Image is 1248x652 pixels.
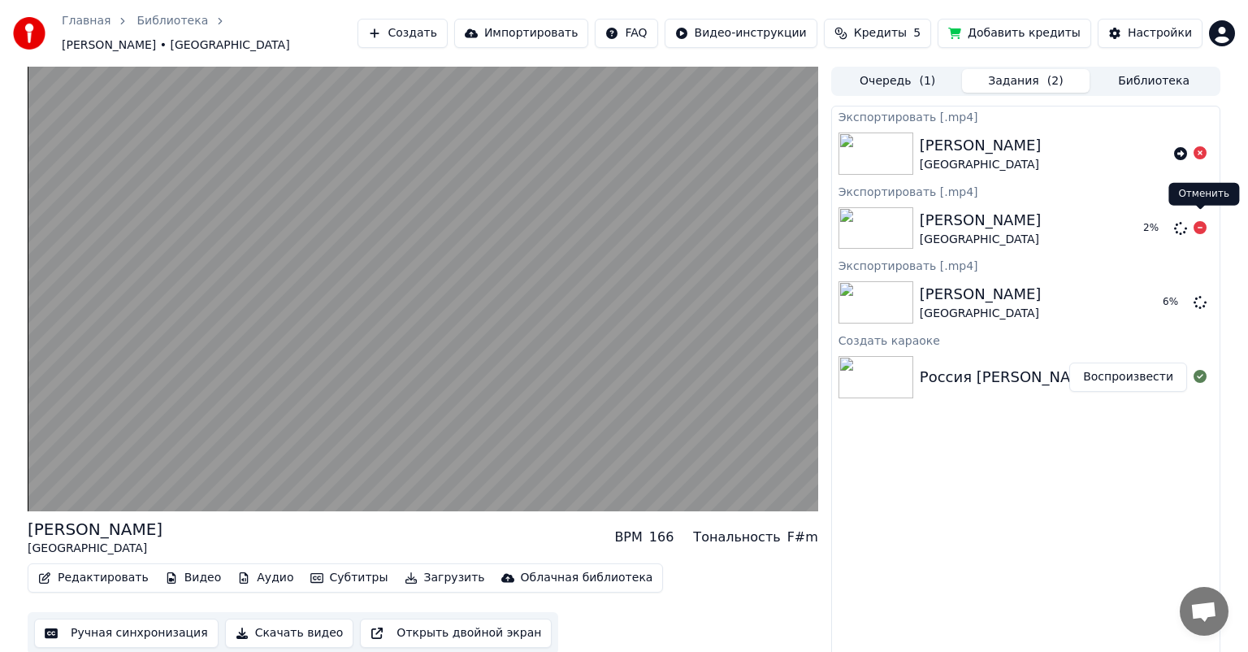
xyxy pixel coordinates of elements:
span: Кредиты [854,25,907,41]
button: Очередь [834,69,962,93]
span: ( 2 ) [1047,73,1064,89]
div: [PERSON_NAME] [28,518,162,541]
div: [GEOGRAPHIC_DATA] [28,541,162,557]
button: Видео [158,567,228,589]
div: Создать караоке [832,330,1220,350]
a: Открытый чат [1180,587,1228,636]
div: Россия [PERSON_NAME] [920,366,1098,389]
button: Редактировать [32,567,155,589]
button: Загрузить [398,567,492,589]
button: FAQ [595,19,657,48]
button: Импортировать [454,19,589,48]
a: Библиотека [136,13,208,29]
button: Аудио [231,567,300,589]
div: Экспортировать [.mp4] [832,106,1220,126]
span: 5 [913,25,921,41]
div: 6 % [1163,296,1187,309]
button: Видео-инструкции [665,19,817,48]
button: Воспроизвести [1069,363,1187,392]
div: Облачная библиотека [521,570,653,586]
div: 2 % [1143,222,1168,235]
button: Ручная синхронизация [34,619,219,648]
span: [PERSON_NAME] • [GEOGRAPHIC_DATA] [62,37,290,54]
span: ( 1 ) [919,73,935,89]
nav: breadcrumb [62,13,357,54]
div: [GEOGRAPHIC_DATA] [920,306,1042,322]
button: Добавить кредиты [938,19,1091,48]
div: 166 [649,528,674,547]
button: Открыть двойной экран [360,619,552,648]
img: youka [13,17,45,50]
div: Отменить [1168,183,1239,206]
div: [PERSON_NAME] [920,209,1042,232]
div: [PERSON_NAME] [920,283,1042,306]
div: [GEOGRAPHIC_DATA] [920,232,1042,248]
div: [GEOGRAPHIC_DATA] [920,157,1042,173]
button: Скачать видео [225,619,354,648]
a: Главная [62,13,110,29]
div: BPM [614,528,642,547]
button: Субтитры [304,567,395,589]
div: Экспортировать [.mp4] [832,181,1220,201]
button: Библиотека [1090,69,1218,93]
button: Кредиты5 [824,19,931,48]
button: Задания [962,69,1090,93]
div: F#m [787,528,818,547]
div: Экспортировать [.mp4] [832,255,1220,275]
button: Настройки [1098,19,1202,48]
div: Настройки [1128,25,1192,41]
div: Тональность [693,528,780,547]
button: Создать [357,19,447,48]
div: [PERSON_NAME] [920,134,1042,157]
